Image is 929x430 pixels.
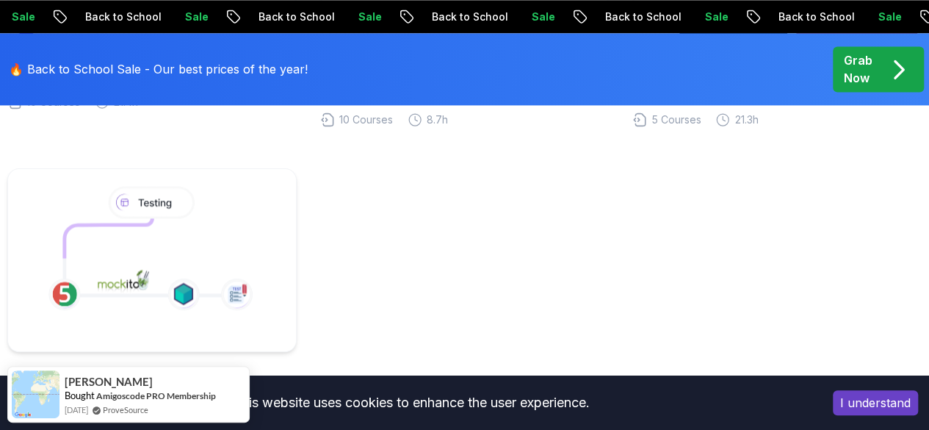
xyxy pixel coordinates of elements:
span: 10 Courses [339,112,393,127]
span: 21.3h [734,112,758,127]
span: 8.7h [427,112,448,127]
a: ProveSource [103,404,148,416]
p: Grab Now [844,51,872,87]
img: provesource social proof notification image [12,370,59,418]
div: This website uses cookies to enhance the user experience. [11,387,811,419]
p: Back to School [556,10,656,24]
p: Sale [482,10,529,24]
p: Sale [829,10,876,24]
p: Sale [656,10,703,24]
p: Back to School [36,10,136,24]
p: Sale [309,10,356,24]
a: Amigoscode PRO Membership [96,390,216,401]
span: [DATE] [65,404,88,416]
p: Back to School [729,10,829,24]
span: [PERSON_NAME] [65,376,153,388]
span: 5 Courses [651,112,701,127]
span: Bought [65,390,95,401]
p: 🔥 Back to School Sale - Our best prices of the year! [9,60,308,78]
p: Sale [136,10,183,24]
p: Back to School [383,10,482,24]
button: Accept cookies [833,390,918,415]
p: Back to School [209,10,309,24]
